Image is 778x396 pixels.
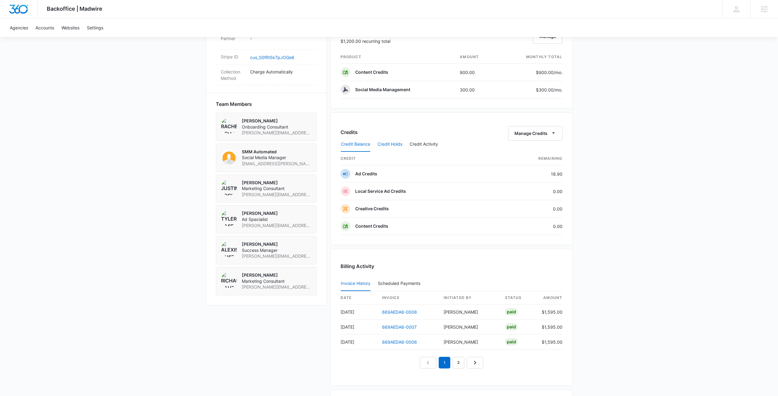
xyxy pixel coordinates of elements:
[341,263,562,270] h3: Billing Activity
[439,291,500,304] th: Initiated By
[439,357,450,368] em: 1
[216,32,317,50] div: Partner-
[221,35,245,42] dt: Partner
[455,64,499,81] td: 900.00
[537,334,562,349] td: $1,595.00
[355,69,388,75] p: Content Credits
[498,152,562,165] th: Remaining
[534,69,562,76] p: $900.00
[534,87,562,93] p: $300.00
[242,124,312,130] span: Onboarding Consultant
[83,18,107,37] a: Settings
[355,206,389,212] p: Creative Credits
[242,118,312,124] p: [PERSON_NAME]
[221,180,237,196] img: Justin Zochniak
[355,171,377,177] p: Ad Credits
[242,185,312,192] span: Marketing Consultant
[382,339,417,345] a: 669AEDA6-0006
[498,218,562,235] td: 0.00
[455,81,499,99] td: 300.00
[221,54,245,60] dt: Stripe ID
[242,216,312,222] span: Ad Specialist
[221,118,237,134] img: Rachel Bellio
[341,137,370,152] button: Credit Balance
[439,334,500,349] td: [PERSON_NAME]
[242,247,312,253] span: Success Manager
[242,278,312,284] span: Marketing Consultant
[341,276,371,291] button: Invoice History
[355,87,410,93] p: Social Media Management
[32,18,58,37] a: Accounts
[250,69,312,75] p: Charge Automatically
[499,50,562,64] th: monthly total
[439,304,500,319] td: [PERSON_NAME]
[242,210,312,216] p: [PERSON_NAME]
[505,323,518,331] div: Paid
[221,241,237,257] img: Alexis Austere
[554,87,562,92] span: /mo.
[455,50,499,64] th: amount
[508,126,562,141] button: Manage Credits
[537,319,562,334] td: $1,595.00
[242,222,312,229] span: [PERSON_NAME][EMAIL_ADDRESS][PERSON_NAME][DOMAIN_NAME]
[505,308,518,316] div: Paid
[242,155,312,161] span: Social Media Manager
[505,338,518,346] div: Paid
[47,6,102,12] span: Backoffice | Madwire
[221,149,237,165] img: SMM Automated
[242,284,312,290] span: [PERSON_NAME][EMAIL_ADDRESS][PERSON_NAME][DOMAIN_NAME]
[378,281,423,286] div: Scheduled Payments
[420,357,483,368] nav: Pagination
[221,210,237,226] img: Tyler Rasdon
[467,357,483,368] a: Next Page
[554,70,562,75] span: /mo.
[341,38,390,44] p: $1,200.00 recurring total
[498,165,562,183] td: 18.90
[341,291,377,304] th: date
[341,334,377,349] td: [DATE]
[537,291,562,304] th: amount
[382,309,417,315] a: 669AEDA6-0008
[341,129,358,136] h3: Credits
[410,137,438,152] button: Credit Activity
[377,291,439,304] th: invoice
[498,183,562,200] td: 0.00
[216,65,317,85] div: Collection MethodCharge Automatically
[500,291,537,304] th: status
[221,272,237,288] img: Richard Sauter
[242,253,312,259] span: [PERSON_NAME][EMAIL_ADDRESS][DOMAIN_NAME]
[242,272,312,278] p: [PERSON_NAME]
[216,100,252,108] span: Team Members
[216,50,317,65] div: Stripe IDcus_S0fRI5k7pJOGe6
[355,188,406,194] p: Local Service Ad Credits
[439,319,500,334] td: [PERSON_NAME]
[341,319,377,334] td: [DATE]
[341,152,498,165] th: credit
[242,149,312,155] p: SMM Automated
[242,192,312,198] span: [PERSON_NAME][EMAIL_ADDRESS][DOMAIN_NAME]
[242,241,312,247] p: [PERSON_NAME]
[341,304,377,319] td: [DATE]
[250,35,312,42] p: -
[378,137,402,152] button: Credit Holds
[242,130,312,136] span: [PERSON_NAME][EMAIL_ADDRESS][PERSON_NAME][DOMAIN_NAME]
[498,200,562,218] td: 0.00
[537,304,562,319] td: $1,595.00
[341,50,455,64] th: product
[250,55,294,60] a: cus_S0fRI5k7pJOGe6
[58,18,83,37] a: Websites
[382,324,417,330] a: 669AEDA6-0007
[242,161,312,167] span: [EMAIL_ADDRESS][PERSON_NAME][DOMAIN_NAME]
[453,357,464,368] a: Page 2
[242,180,312,186] p: [PERSON_NAME]
[6,18,32,37] a: Agencies
[221,69,245,81] dt: Collection Method
[355,223,388,229] p: Content Credits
